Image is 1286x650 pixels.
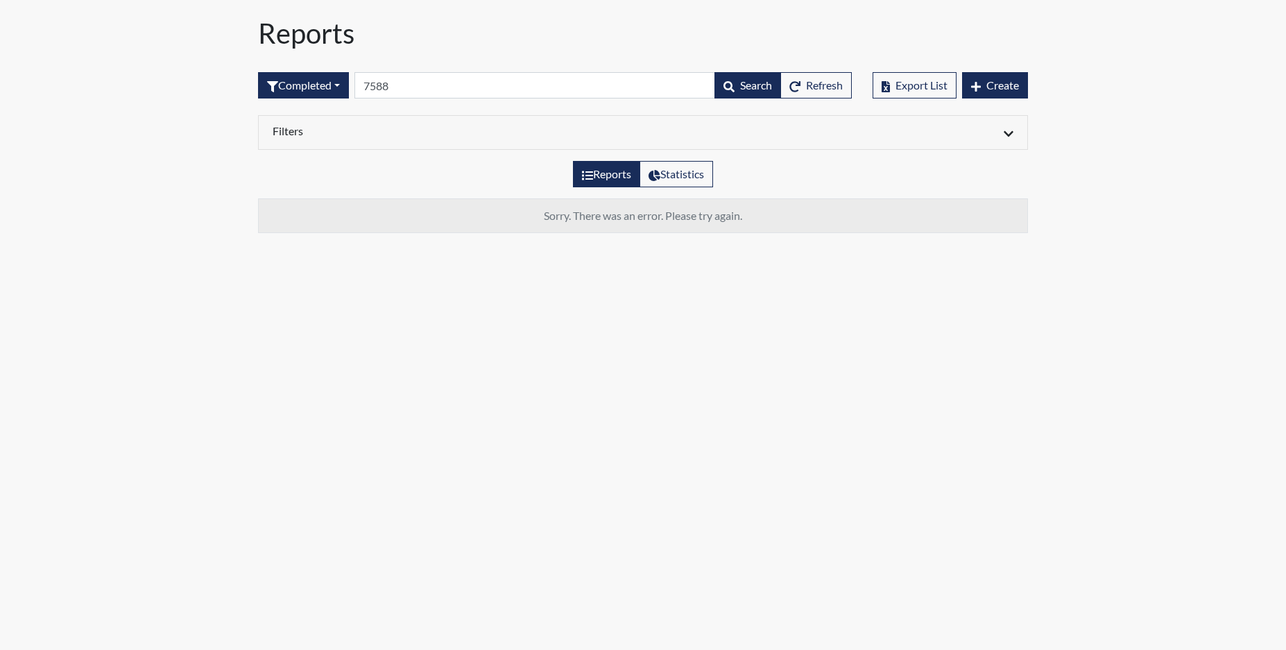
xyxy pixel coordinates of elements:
[640,161,713,187] label: View statistics about completed interviews
[873,72,957,99] button: Export List
[259,199,1028,233] td: Sorry. There was an error. Please try again.
[962,72,1028,99] button: Create
[895,78,948,92] span: Export List
[573,161,640,187] label: View the list of reports
[262,124,1024,141] div: Click to expand/collapse filters
[740,78,772,92] span: Search
[258,72,349,99] button: Completed
[258,72,349,99] div: Filter by interview status
[986,78,1019,92] span: Create
[806,78,843,92] span: Refresh
[354,72,715,99] input: Search by Registration ID, Interview Number, or Investigation Name.
[714,72,781,99] button: Search
[258,17,1028,50] h1: Reports
[780,72,852,99] button: Refresh
[273,124,633,137] h6: Filters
